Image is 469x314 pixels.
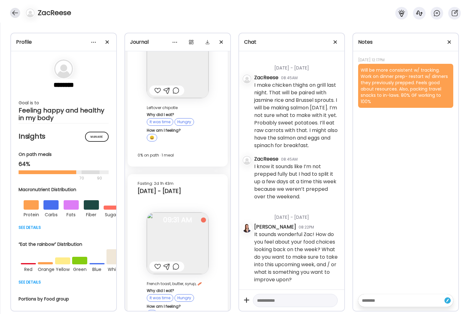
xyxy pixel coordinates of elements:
div: [DATE] - [DATE] [254,57,339,74]
div: carbs [43,210,59,218]
div: ZacReese [254,74,278,81]
div: Manage [85,132,109,142]
div: Hungry [174,294,194,302]
div: How am I feeling? [147,304,209,309]
div: Journal [130,38,225,46]
div: 70 [19,174,95,182]
div: Why did I eat? [147,113,209,117]
div: Notes [358,38,453,46]
h4: ZacReese [38,8,71,18]
div: Portions by Food group [19,296,124,302]
div: [DATE] 12:17PM [358,56,453,64]
div: white [106,264,122,273]
span: 09:31 AM [147,217,209,223]
img: images%2FTSt0JeBc09c8knFIQfkZXSP5DIJ2%2FMwclM6R5s3IPoF6EifnQ%2FDbYdpQf895Wt6KsfGuEG_240 [147,212,209,274]
div: On path meals [19,151,109,158]
div: Chat [244,38,339,46]
div: yellow [55,264,70,273]
div: blue [89,264,105,273]
div: 08:45AM [281,75,298,81]
img: images%2FTSt0JeBc09c8knFIQfkZXSP5DIJ2%2Fb2Roi9nYQnQKzPASK1Kn%2Ff8cmc2gsI5gNiGrhU9qW_240 [147,36,209,98]
div: fiber [84,210,99,218]
div: Will be more consistent w/ tracking. Work on dinner prep- restart w/ dinners they previously prep... [358,64,453,108]
div: How am I feeling? [147,128,209,133]
div: Hungry [174,118,194,126]
div: Leftover chipotle [147,106,209,110]
div: Goal is to [19,99,109,107]
div: green [72,264,87,273]
div: I make chicken thighs on grill last night. That will be paired with jasmine rice and Brussel spro... [254,81,339,149]
div: It was time [147,118,173,126]
div: red [21,264,36,273]
img: bg-avatar-default.svg [54,59,73,78]
div: 90 [96,174,103,182]
img: avatars%2FI7glDmu294XZYZYHk6UXYoQIUhT2 [243,224,251,233]
div: ZacReese [254,155,278,163]
div: 08:45AM [281,157,298,162]
div: 64% [19,160,109,168]
div: Why did I eat? [147,289,209,293]
div: 0% on path · 1 meal [138,151,218,159]
img: bg-avatar-default.svg [243,156,251,165]
img: bg-avatar-default.svg [26,8,35,17]
h2: Insights [19,132,109,141]
div: It sounds wonderful Zac! How do you feel about your food choices looking back on the week? What d... [254,231,339,284]
div: [PERSON_NAME] [254,223,296,231]
div: protein [24,210,39,218]
div: sugar [104,210,119,218]
div: orange [38,264,53,273]
div: Feeling happy and healthy in my body [19,107,109,122]
div: “Eat the rainbow” Distribution [19,241,124,248]
div: [DATE] - [DATE] [138,187,218,195]
div: 😀 [147,134,157,141]
div: Macronutrient Distribution [19,186,124,193]
div: Profile [16,38,111,46]
div: Fasting: 2d 1h 43m [138,180,218,187]
img: bg-avatar-default.svg [243,74,251,83]
div: I know it sounds like I’m not prepped fully but I had to split it up a few days at a time this we... [254,163,339,201]
div: [DATE] - [DATE] [254,207,339,223]
div: It was time [147,294,173,302]
div: 08:22PM [299,224,314,230]
div: French toast, butter, syrup, 🥓 [147,282,209,286]
div: fats [64,210,79,218]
